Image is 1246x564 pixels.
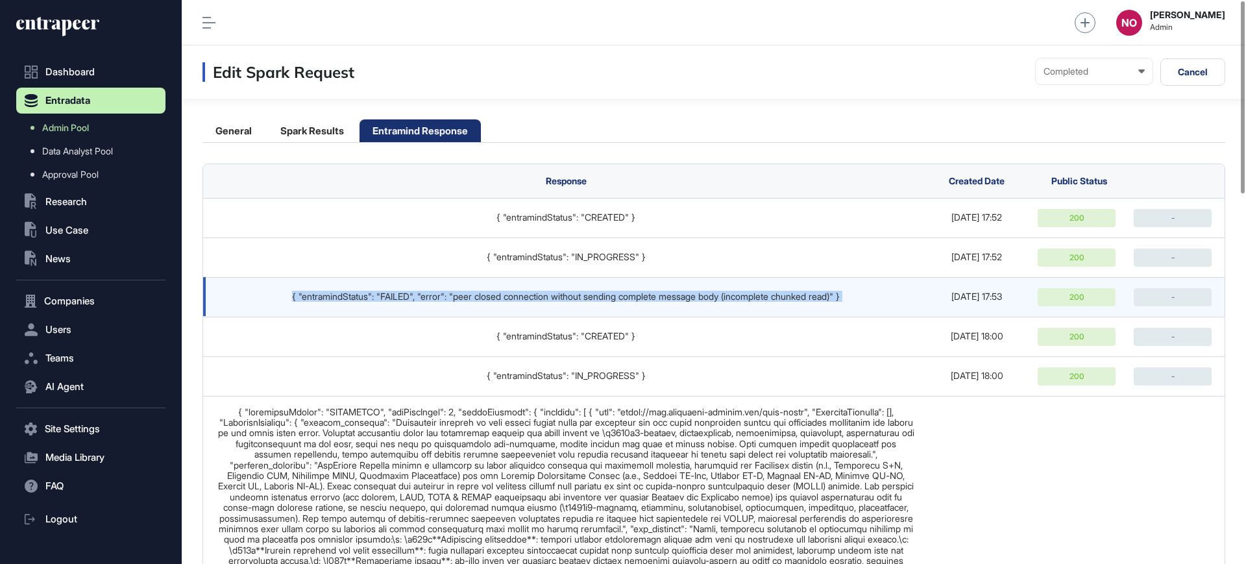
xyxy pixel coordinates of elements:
[929,291,1025,302] div: [DATE] 17:53
[16,416,165,442] button: Site Settings
[1134,288,1212,306] div: -
[202,119,265,142] li: General
[16,506,165,532] a: Logout
[1038,328,1116,346] div: 200
[16,374,165,400] button: AI Agent
[45,514,77,524] span: Logout
[45,225,88,236] span: Use Case
[16,189,165,215] button: Research
[1038,249,1116,267] div: 200
[1150,10,1225,20] strong: [PERSON_NAME]
[1134,367,1212,386] div: -
[45,424,100,434] span: Site Settings
[45,95,90,106] span: Entradata
[929,212,1025,223] div: [DATE] 17:52
[216,212,916,223] div: { "entramindStatus": "CREATED" }
[1038,367,1116,386] div: 200
[216,291,916,302] div: { "entramindStatus": "FAILED", "error": "peer closed connection without sending complete message ...
[216,252,916,262] div: { "entramindStatus": "IN_PROGRESS" }
[16,445,165,471] button: Media Library
[1051,175,1107,186] span: Public Status
[16,317,165,343] button: Users
[16,246,165,272] button: News
[1134,328,1212,346] div: -
[1038,288,1116,306] div: 200
[1134,209,1212,227] div: -
[16,345,165,371] button: Teams
[216,371,916,381] div: { "entramindStatus": "IN_PROGRESS" }
[546,175,587,186] span: Response
[45,325,71,335] span: Users
[16,88,165,114] button: Entradata
[929,252,1025,262] div: [DATE] 17:52
[44,296,95,306] span: Companies
[45,254,71,264] span: News
[23,116,165,140] a: Admin Pool
[23,140,165,163] a: Data Analyst Pool
[929,371,1025,381] div: [DATE] 18:00
[42,123,89,133] span: Admin Pool
[929,331,1025,341] div: [DATE] 18:00
[1160,58,1225,86] button: Cancel
[1150,23,1225,32] span: Admin
[16,473,165,499] button: FAQ
[1116,10,1142,36] button: NO
[42,169,99,180] span: Approval Pool
[1038,209,1116,227] div: 200
[202,62,354,82] h3: Edit Spark Request
[45,353,74,363] span: Teams
[267,119,357,142] li: Spark Results
[16,217,165,243] button: Use Case
[216,331,916,341] div: { "entramindStatus": "CREATED" }
[23,163,165,186] a: Approval Pool
[16,59,165,85] a: Dashboard
[42,146,113,156] span: Data Analyst Pool
[16,288,165,314] button: Companies
[1134,249,1212,267] div: -
[360,119,481,142] li: Entramind Response
[45,452,104,463] span: Media Library
[45,197,87,207] span: Research
[45,67,95,77] span: Dashboard
[45,481,64,491] span: FAQ
[45,382,84,392] span: AI Agent
[949,175,1005,186] span: Created Date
